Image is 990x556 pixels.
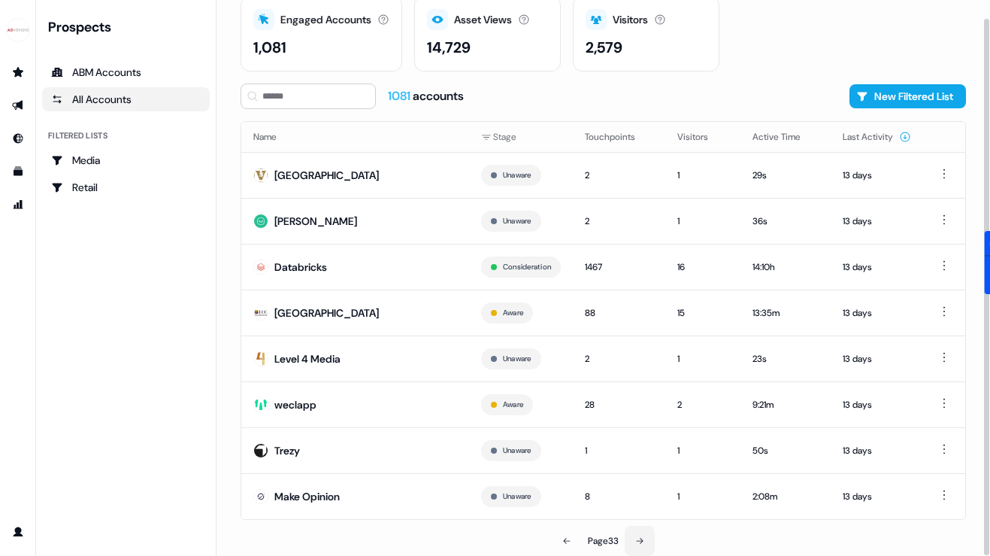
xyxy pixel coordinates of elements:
[51,180,201,195] div: Retail
[42,175,210,199] a: Go to Retail
[48,18,210,36] div: Prospects
[843,260,911,275] div: 13 days
[42,60,210,84] a: ABM Accounts
[849,84,966,108] button: New Filtered List
[6,126,30,150] a: Go to Inbound
[280,12,371,28] div: Engaged Accounts
[752,443,819,458] div: 50s
[752,168,819,183] div: 29s
[843,305,911,321] div: 13 days
[6,160,30,184] a: Go to templates
[585,123,653,150] button: Touchpoints
[274,489,340,504] div: Make Opinion
[843,168,911,183] div: 13 days
[51,65,201,80] div: ABM Accounts
[388,88,413,104] span: 1081
[843,397,911,412] div: 13 days
[6,93,30,117] a: Go to outbound experience
[241,122,469,152] th: Name
[388,88,464,105] div: accounts
[677,489,728,504] div: 1
[843,214,911,229] div: 13 days
[503,352,531,366] button: Unaware
[274,397,316,412] div: weclapp
[843,351,911,366] div: 13 days
[427,36,471,59] div: 14,729
[6,193,30,217] a: Go to attribution
[503,398,523,412] button: Aware
[48,129,107,142] div: Filtered lists
[585,305,653,321] div: 88
[752,123,819,150] button: Active Time
[677,305,728,321] div: 15
[503,444,531,457] button: Unaware
[274,305,379,321] div: [GEOGRAPHIC_DATA]
[752,214,819,229] div: 36s
[42,148,210,172] a: Go to Media
[586,36,622,59] div: 2,579
[843,443,911,458] div: 13 days
[588,533,619,548] div: Page 33
[752,305,819,321] div: 13:35m
[613,12,648,28] div: Visitors
[677,351,728,366] div: 1
[677,443,728,458] div: 1
[6,60,30,84] a: Go to prospects
[454,12,512,28] div: Asset Views
[752,397,819,412] div: 9:21m
[585,260,653,275] div: 1467
[585,214,653,229] div: 2
[752,489,819,504] div: 2:08m
[677,397,728,412] div: 2
[503,169,531,182] button: Unaware
[585,351,653,366] div: 2
[274,260,327,275] div: Databricks
[42,87,210,111] a: All accounts
[677,260,728,275] div: 16
[843,489,911,504] div: 13 days
[752,260,819,275] div: 14:10h
[503,306,523,320] button: Aware
[585,397,653,412] div: 28
[677,123,726,150] button: Visitors
[51,92,201,107] div: All Accounts
[253,36,286,59] div: 1,081
[481,129,561,144] div: Stage
[843,123,911,150] button: Last Activity
[274,443,300,458] div: Trezy
[503,260,551,274] button: Consideration
[585,489,653,504] div: 8
[503,214,531,228] button: Unaware
[677,214,728,229] div: 1
[51,153,201,168] div: Media
[274,214,357,229] div: [PERSON_NAME]
[274,351,341,366] div: Level 4 Media
[6,520,30,544] a: Go to profile
[752,351,819,366] div: 23s
[585,168,653,183] div: 2
[677,168,728,183] div: 1
[503,490,531,503] button: Unaware
[585,443,653,458] div: 1
[274,168,379,183] div: [GEOGRAPHIC_DATA]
